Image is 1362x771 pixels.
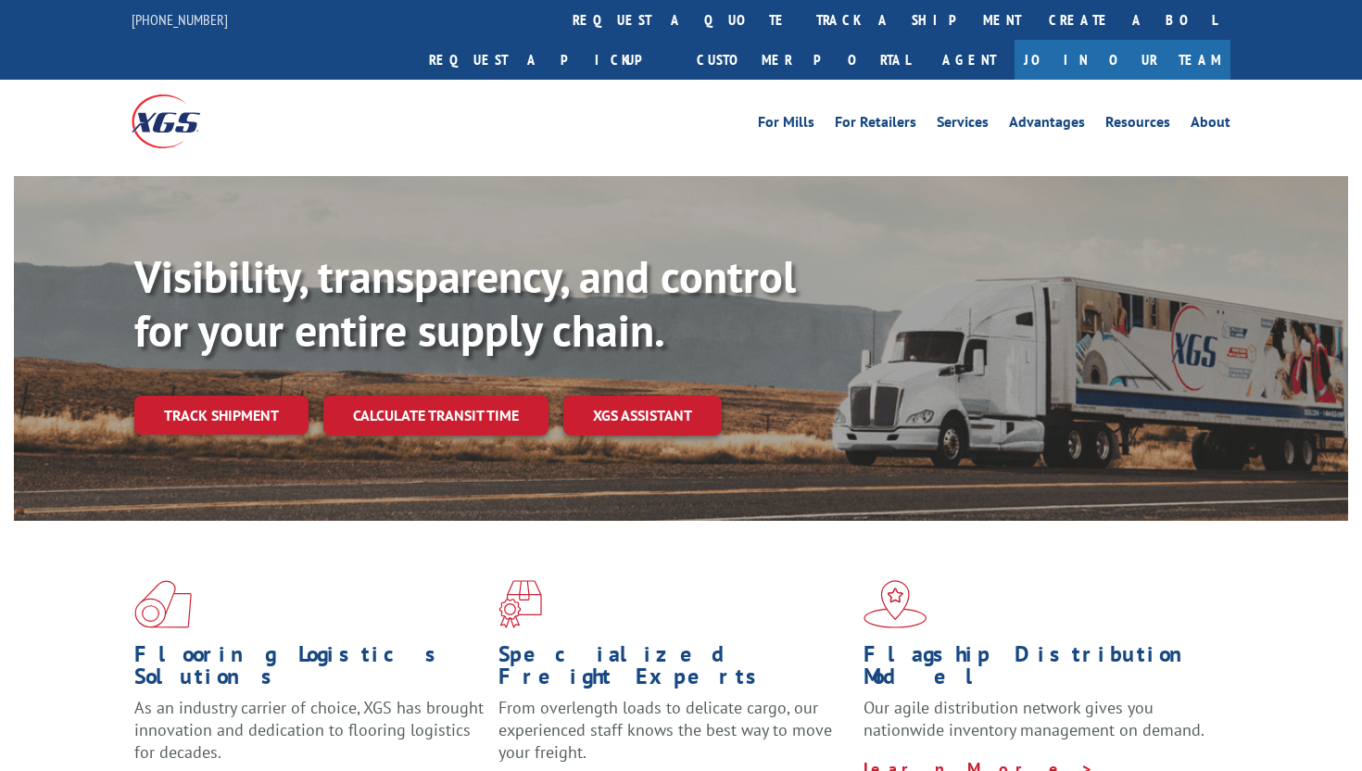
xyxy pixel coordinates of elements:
[1105,115,1170,135] a: Resources
[563,396,722,436] a: XGS ASSISTANT
[132,10,228,29] a: [PHONE_NUMBER]
[498,643,849,697] h1: Specialized Freight Experts
[937,115,989,135] a: Services
[924,40,1015,80] a: Agent
[758,115,814,135] a: For Mills
[835,115,916,135] a: For Retailers
[134,247,796,359] b: Visibility, transparency, and control for your entire supply chain.
[134,643,485,697] h1: Flooring Logistics Solutions
[864,697,1204,740] span: Our agile distribution network gives you nationwide inventory management on demand.
[1009,115,1085,135] a: Advantages
[134,396,309,435] a: Track shipment
[134,580,192,628] img: xgs-icon-total-supply-chain-intelligence-red
[864,643,1214,697] h1: Flagship Distribution Model
[415,40,683,80] a: Request a pickup
[498,580,542,628] img: xgs-icon-focused-on-flooring-red
[323,396,549,436] a: Calculate transit time
[864,580,927,628] img: xgs-icon-flagship-distribution-model-red
[1015,40,1230,80] a: Join Our Team
[1191,115,1230,135] a: About
[134,697,484,763] span: As an industry carrier of choice, XGS has brought innovation and dedication to flooring logistics...
[683,40,924,80] a: Customer Portal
